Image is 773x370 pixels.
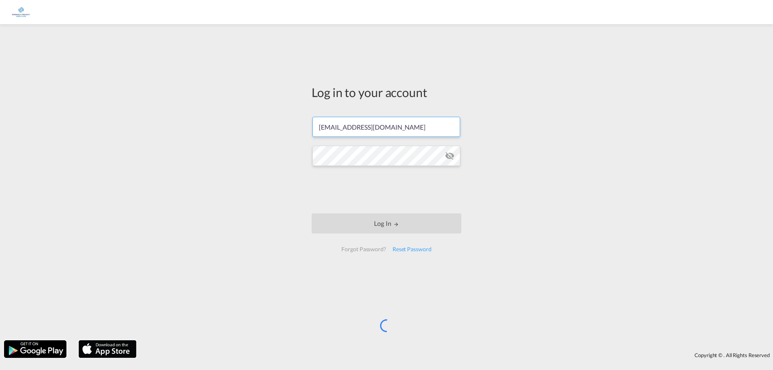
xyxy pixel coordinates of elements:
img: apple.png [78,339,137,359]
iframe: reCAPTCHA [325,174,448,205]
div: Forgot Password? [338,242,389,256]
div: Log in to your account [312,84,461,101]
button: LOGIN [312,213,461,234]
div: Reset Password [389,242,435,256]
input: Enter email/phone number [312,117,460,137]
img: e1326340b7c511ef854e8d6a806141ad.jpg [12,3,30,21]
img: google.png [3,339,67,359]
div: Copyright © . All Rights Reserved [141,348,773,362]
md-icon: icon-eye-off [445,151,455,161]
